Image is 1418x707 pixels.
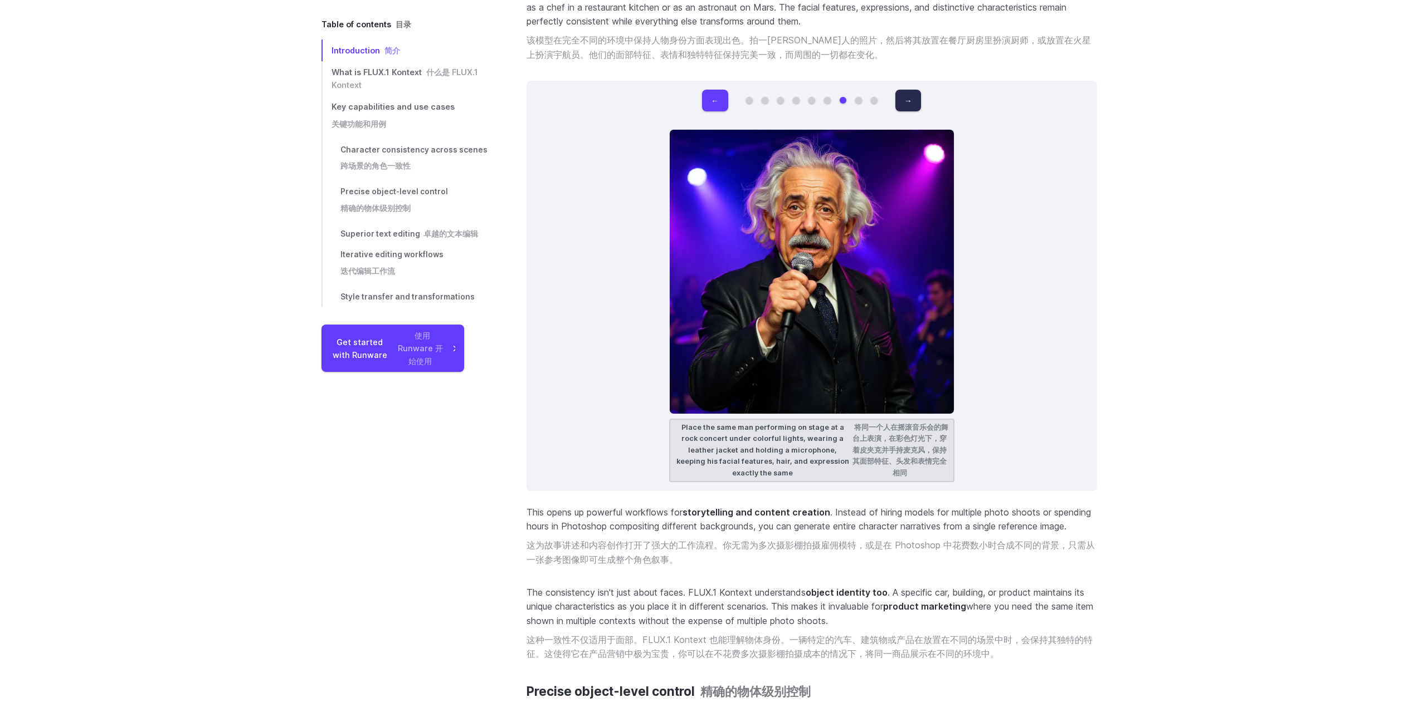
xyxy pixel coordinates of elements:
[321,18,411,31] span: Table of contents
[384,46,400,55] font: 简介
[340,229,478,238] span: Superior text editing
[669,419,954,482] figcaption: Place the same man performing on stage at a rock concert under colorful lights, wearing a leather...
[321,96,491,139] a: Key capabilities and use cases关键功能和用例
[321,223,491,244] a: Superior text editing 卓越的文本编辑
[840,97,846,104] button: Go to 7 of 9
[700,684,811,699] font: 精确的物体级别控制
[895,90,921,111] button: →
[746,97,753,104] button: Go to 1 of 9
[321,61,491,96] a: What is FLUX.1 Kontext 什么是 FLUX.1 Kontext
[702,90,728,111] button: ←
[527,35,1091,60] font: 该模型在完全不同的环境中保持人物身份方面表现出色。拍一[PERSON_NAME]人的照片，然后将其放置在餐厅厨房里扮演厨师，或放置在火星上扮演宇航员。他们的面部特征、表情和独特特征保持完美一致，...
[824,97,831,104] button: Go to 6 of 9
[396,19,411,29] font: 目录
[332,67,478,90] span: What is FLUX.1 Kontext
[777,97,784,104] button: Go to 3 of 9
[321,40,491,61] a: Introduction 简介
[332,67,478,90] font: 什么是 FLUX.1 Kontext
[340,267,395,276] font: 迭代编辑工作流
[762,97,768,104] button: Go to 2 of 9
[808,97,815,104] button: Go to 5 of 9
[855,97,862,104] button: Go to 8 of 9
[527,684,811,699] a: Precise object-level control 精确的物体级别控制
[527,634,1093,660] font: 这种一致性不仅适用于面部。FLUX.1 Kontext 也能理解物体身份。一辆特定的汽车、建筑物或产品在放置在不同的场景中时，会保持其独特的特征。这使得它在产品营销中极为宝贵，你可以在不花费多次...
[340,187,448,213] span: Precise object-level control
[321,139,491,181] a: Character consistency across scenes跨场景的角色一致性
[793,97,800,104] button: Go to 4 of 9
[332,102,455,129] span: Key capabilities and use cases
[321,325,464,372] a: Get started with Runware 使用 Runware 开始使用
[321,287,491,329] a: Style transfer and transformations风格迁移与变换
[340,161,411,170] font: 跨场景的角色一致性
[340,204,411,213] font: 精确的物体级别控制
[321,244,491,287] a: Iterative editing workflows迭代编辑工作流
[527,539,1095,565] font: 这为故事讲述和内容创作打开了强大的工作流程。你无需为多次摄影棚拍摄雇佣模特，或是在 Photoshop 中花费数小时合成不同的背景，只需从一张参考图像即可生成整个角色叙事。
[871,97,878,104] button: Go to 9 of 9
[332,119,386,129] font: 关键功能和用例
[340,145,488,170] span: Character consistency across scenes
[683,507,830,518] strong: storytelling and content creation
[806,587,888,598] strong: object identity too
[527,505,1097,571] p: This opens up powerful workflows for . Instead of hiring models for multiple photo shoots or spen...
[398,331,443,366] font: 使用 Runware 开始使用
[883,601,966,612] strong: product marketing
[423,229,478,238] font: 卓越的文本编辑
[527,586,1097,666] p: The consistency isn't just about faces. FLUX.1 Kontext understands . A specific car, building, or...
[340,292,475,318] span: Style transfer and transformations
[852,423,948,477] font: 将同一个人在摇滚音乐会的舞台上表演，在彩色灯光下，穿着皮夹克并手持麦克风，保持其面部特征、头发和表情完全相同
[332,46,400,55] span: Introduction
[669,129,954,414] img: Older man in a suit singing into a microphone on stage, surrounded by purple concert lighting
[340,250,444,276] span: Iterative editing workflows
[321,181,491,224] a: Precise object-level control精确的物体级别控制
